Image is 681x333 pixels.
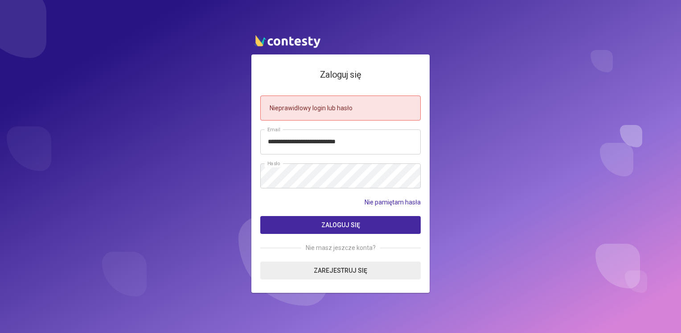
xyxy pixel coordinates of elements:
[260,96,421,121] div: Nieprawidłowy login lub hasło
[365,197,421,207] a: Nie pamiętam hasła
[260,216,421,234] button: Zaloguj się
[260,262,421,279] a: Zarejestruj się
[260,68,421,82] h4: Zaloguj się
[321,221,360,229] span: Zaloguj się
[301,243,380,253] span: Nie masz jeszcze konta?
[251,31,323,50] img: contesty logo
